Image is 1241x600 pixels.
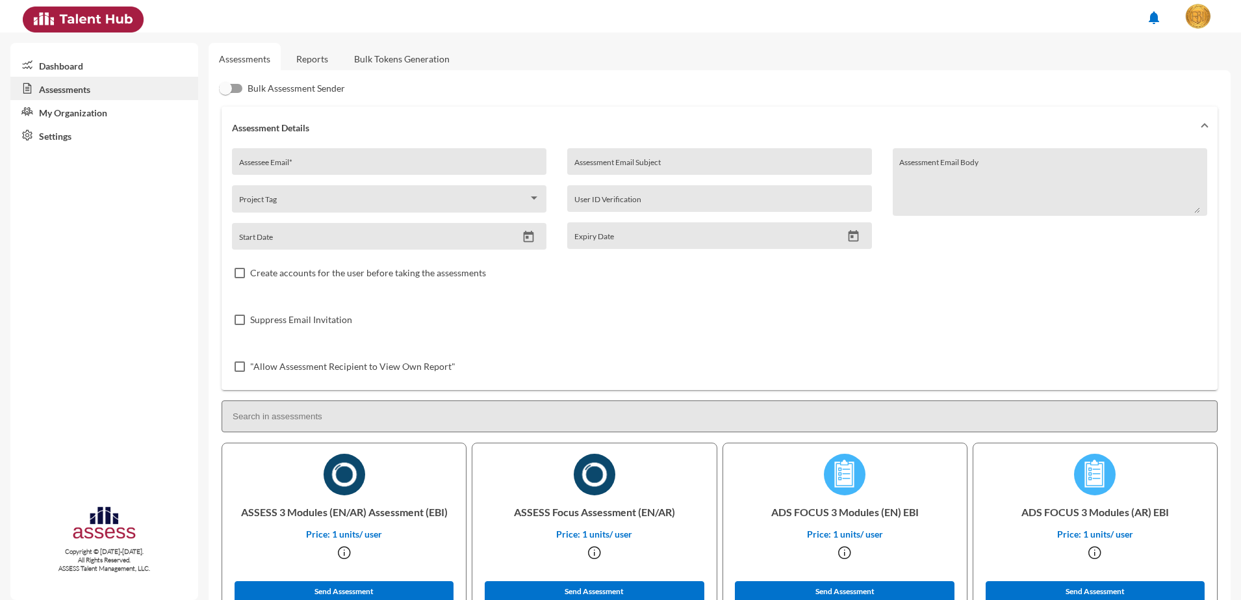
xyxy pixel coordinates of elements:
button: Open calendar [517,230,540,244]
p: ADS FOCUS 3 Modules (EN) EBI [734,495,956,528]
span: "Allow Assessment Recipient to View Own Report" [250,359,455,374]
p: Copyright © [DATE]-[DATE]. All Rights Reserved. ASSESS Talent Management, LLC. [10,547,198,573]
a: Assessments [219,53,270,64]
p: Price: 1 units/ user [734,528,956,540]
span: Create accounts for the user before taking the assessments [250,265,486,281]
p: Price: 1 units/ user [483,528,706,540]
p: ASSESS 3 Modules (EN/AR) Assessment (EBI) [233,495,455,528]
input: Search in assessments [222,400,1218,432]
mat-icon: notifications [1146,10,1162,25]
a: Dashboard [10,53,198,77]
a: My Organization [10,100,198,124]
a: Settings [10,124,198,147]
mat-panel-title: Assessment Details [232,122,1192,133]
a: Reports [286,43,339,75]
img: assesscompany-logo.png [71,504,137,545]
span: Suppress Email Invitation [250,312,352,328]
p: ASSESS Focus Assessment (EN/AR) [483,495,706,528]
div: Assessment Details [222,148,1218,390]
span: Bulk Assessment Sender [248,81,345,96]
a: Assessments [10,77,198,100]
p: ADS FOCUS 3 Modules (AR) EBI [984,495,1207,528]
p: Price: 1 units/ user [233,528,455,540]
a: Bulk Tokens Generation [344,43,460,75]
mat-expansion-panel-header: Assessment Details [222,107,1218,148]
button: Open calendar [842,229,865,243]
p: Price: 1 units/ user [984,528,1207,540]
